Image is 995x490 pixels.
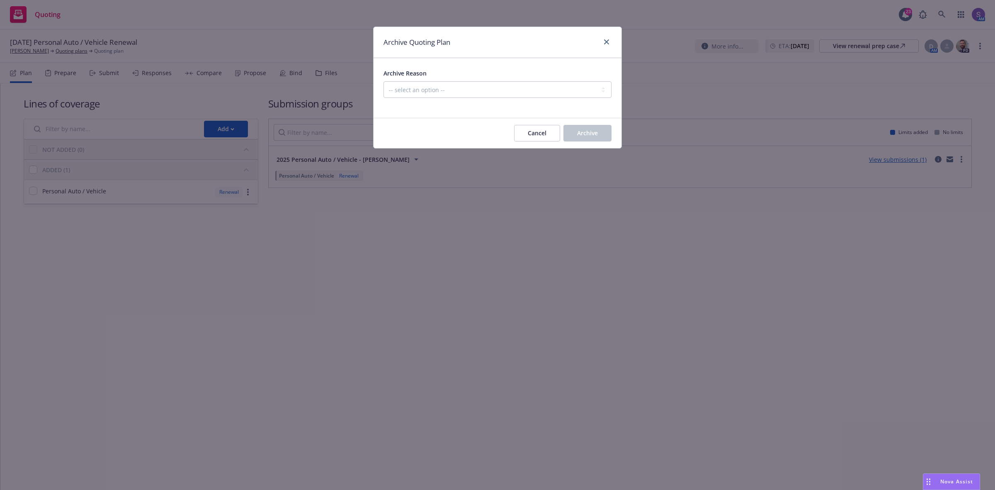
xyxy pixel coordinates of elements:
h1: Archive Quoting Plan [383,37,450,48]
button: Nova Assist [923,473,980,490]
a: close [602,37,612,47]
button: Cancel [514,125,560,141]
span: Cancel [528,129,546,137]
span: Nova Assist [940,478,973,485]
span: Archive [577,129,598,137]
div: Drag to move [923,474,934,490]
button: Archive [563,125,612,141]
span: Archive Reason [383,69,427,77]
